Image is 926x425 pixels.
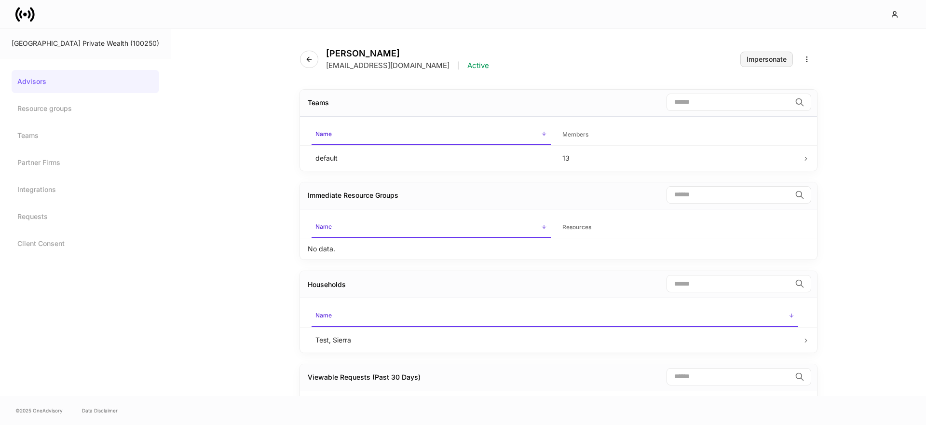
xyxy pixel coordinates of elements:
[558,218,798,237] span: Resources
[12,124,159,147] a: Teams
[82,407,118,414] a: Data Disclaimer
[15,407,63,414] span: © 2025 OneAdvisory
[308,327,802,353] td: Test, Sierra
[312,124,551,145] span: Name
[558,125,798,145] span: Members
[12,178,159,201] a: Integrations
[315,311,332,320] h6: Name
[312,306,798,327] span: Name
[12,151,159,174] a: Partner Firms
[12,70,159,93] a: Advisors
[308,372,421,382] div: Viewable Requests (Past 30 Days)
[12,205,159,228] a: Requests
[326,61,449,70] p: [EMAIL_ADDRESS][DOMAIN_NAME]
[308,244,335,254] p: No data.
[562,130,588,139] h6: Members
[457,61,460,70] p: |
[308,280,346,289] div: Households
[315,129,332,138] h6: Name
[312,217,551,238] span: Name
[315,222,332,231] h6: Name
[308,191,398,200] div: Immediate Resource Groups
[308,145,555,171] td: default
[12,39,159,48] div: [GEOGRAPHIC_DATA] Private Wealth (100250)
[740,52,793,67] button: Impersonate
[12,97,159,120] a: Resource groups
[747,56,787,63] div: Impersonate
[555,145,802,171] td: 13
[467,61,489,70] p: Active
[12,232,159,255] a: Client Consent
[326,48,489,59] h4: [PERSON_NAME]
[308,98,329,108] div: Teams
[562,222,591,232] h6: Resources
